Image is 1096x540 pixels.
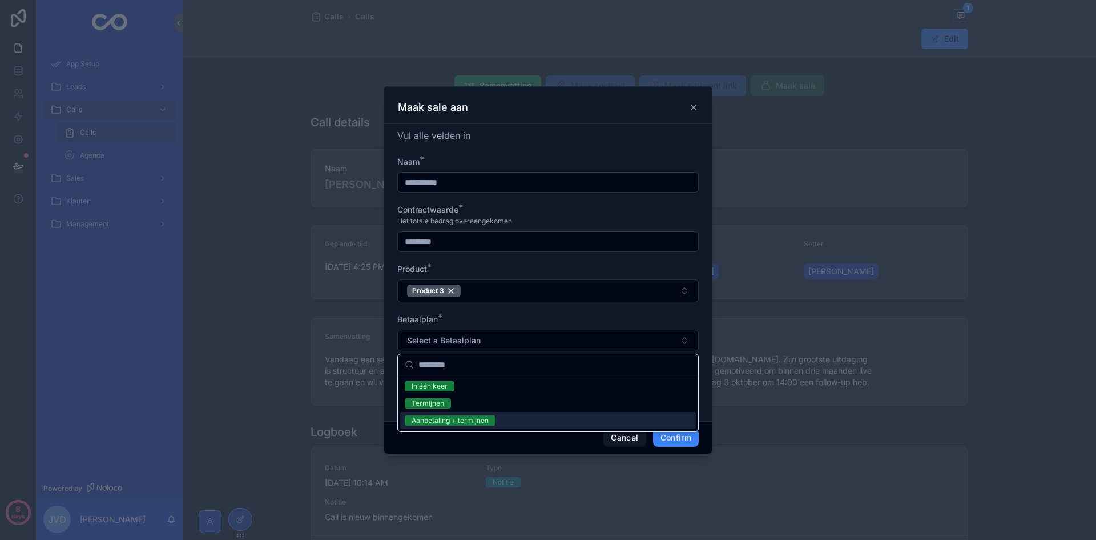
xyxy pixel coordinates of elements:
button: Cancel [603,429,646,447]
button: Unselect 2 [407,285,461,297]
span: Product 3 [412,286,444,295]
span: Contractwaarde [397,205,458,214]
button: Confirm [653,429,699,447]
div: Aanbetaling + termijnen [412,415,489,426]
div: Termijnen [412,398,444,409]
button: Select Button [397,330,699,351]
div: In één keer [412,381,448,391]
button: Select Button [397,279,699,302]
span: Select a Betaalplan [407,335,481,346]
span: Vul alle velden in [397,130,470,141]
span: Product [397,264,427,274]
h3: Maak sale aan [398,101,468,114]
span: Naam [397,157,420,166]
div: Suggestions [398,375,698,431]
span: Het totale bedrag overeengekomen [397,217,512,226]
span: Betaalplan [397,314,438,324]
